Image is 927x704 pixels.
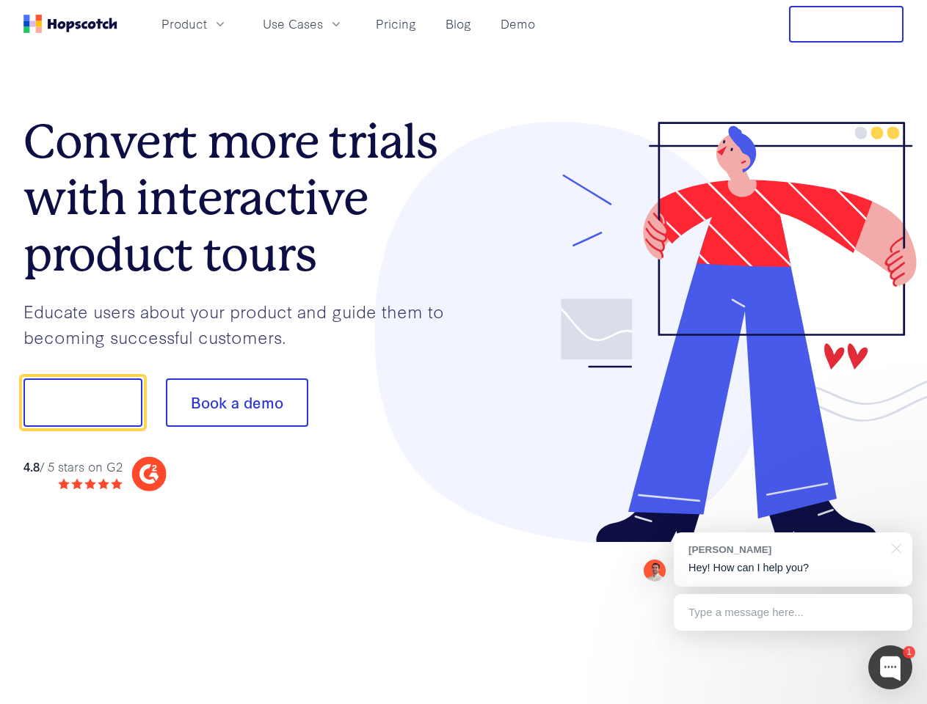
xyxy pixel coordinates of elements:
button: Product [153,12,236,36]
img: Mark Spera [644,560,666,582]
span: Product [161,15,207,33]
strong: 4.8 [23,458,40,474]
p: Hey! How can I help you? [688,560,898,576]
button: Free Trial [789,6,904,43]
a: Pricing [370,12,422,36]
span: Use Cases [263,15,323,33]
button: Book a demo [166,378,308,427]
div: [PERSON_NAME] [688,543,883,557]
button: Show me! [23,378,142,427]
div: / 5 stars on G2 [23,458,123,476]
div: 1 [903,646,915,659]
div: Type a message here... [674,594,912,631]
a: Home [23,15,117,33]
h1: Convert more trials with interactive product tours [23,114,464,282]
p: Educate users about your product and guide them to becoming successful customers. [23,298,464,349]
a: Demo [495,12,541,36]
button: Use Cases [254,12,352,36]
a: Blog [440,12,477,36]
